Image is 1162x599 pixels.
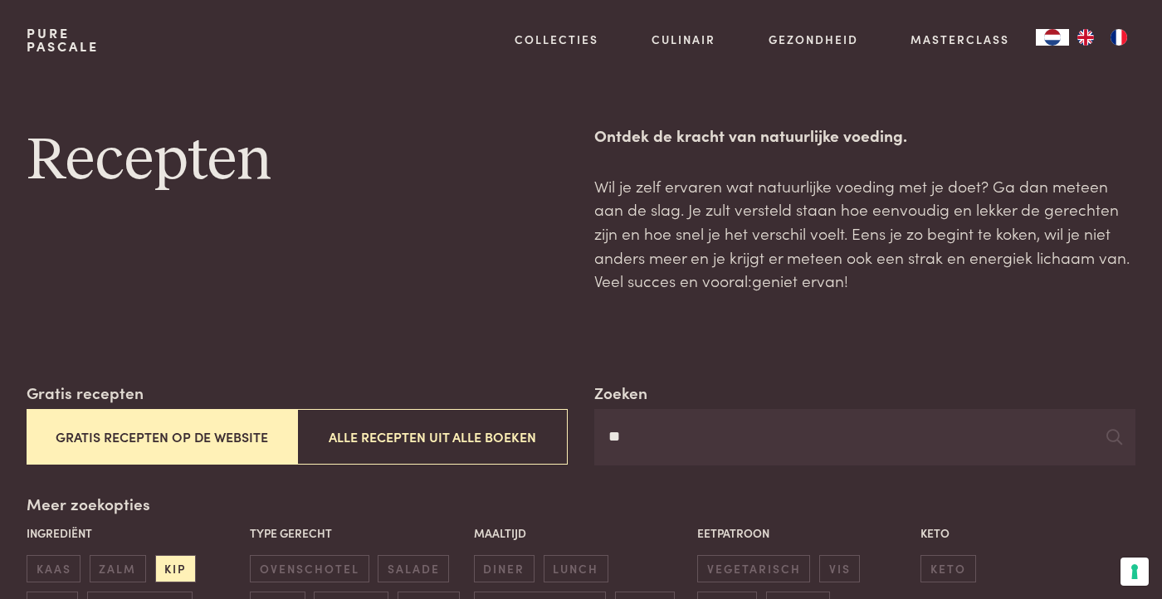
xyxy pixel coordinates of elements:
[27,124,568,198] h1: Recepten
[155,555,196,582] span: kip
[1036,29,1069,46] div: Language
[819,555,860,582] span: vis
[594,381,647,405] label: Zoeken
[544,555,608,582] span: lunch
[911,31,1009,48] a: Masterclass
[594,174,1135,293] p: Wil je zelf ervaren wat natuurlijke voeding met je doet? Ga dan meteen aan de slag. Je zult verst...
[378,555,449,582] span: salade
[1102,29,1135,46] a: FR
[27,524,242,542] p: Ingrediënt
[652,31,715,48] a: Culinair
[1036,29,1069,46] a: NL
[515,31,598,48] a: Collecties
[250,555,369,582] span: ovenschotel
[297,409,568,465] button: Alle recepten uit alle boeken
[697,524,912,542] p: Eetpatroon
[27,381,144,405] label: Gratis recepten
[1120,558,1149,586] button: Uw voorkeuren voor toestemming voor trackingtechnologieën
[594,124,907,146] strong: Ontdek de kracht van natuurlijke voeding.
[27,555,81,582] span: kaas
[1069,29,1102,46] a: EN
[697,555,810,582] span: vegetarisch
[769,31,858,48] a: Gezondheid
[27,27,99,53] a: PurePascale
[1069,29,1135,46] ul: Language list
[474,524,689,542] p: Maaltijd
[27,409,297,465] button: Gratis recepten op de website
[90,555,146,582] span: zalm
[920,555,975,582] span: keto
[920,524,1135,542] p: Keto
[1036,29,1135,46] aside: Language selected: Nederlands
[250,524,465,542] p: Type gerecht
[474,555,535,582] span: diner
